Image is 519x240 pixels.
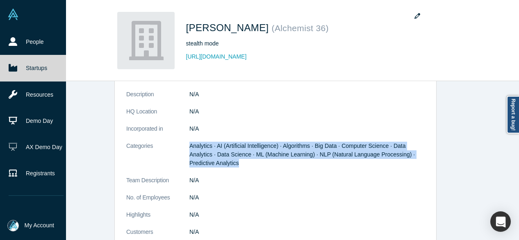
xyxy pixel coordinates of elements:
img: Mia Scott's Account [7,220,19,231]
small: ( Alchemist 36 ) [272,23,329,33]
dt: Categories [126,142,189,176]
img: Alchemist Vault Logo [7,9,19,20]
dd: N/A [189,90,425,99]
dt: Highlights [126,211,189,228]
dd: N/A [189,193,425,202]
button: My Account [7,220,54,231]
dd: N/A [189,176,425,185]
dd: N/A [189,211,425,219]
dd: N/A [189,107,425,116]
dt: HQ Location [126,107,189,125]
a: Report a bug! [507,96,519,134]
a: [URL][DOMAIN_NAME] [186,52,247,61]
img: Arata AI's Logo [117,12,175,69]
dt: No. of Employees [126,193,189,211]
div: stealth mode [186,39,416,48]
dd: N/A [189,228,425,236]
dt: Incorporated in [126,125,189,142]
dd: N/A [189,125,425,133]
dt: Description [126,90,189,107]
dt: Team Description [126,176,189,193]
span: My Account [25,221,54,230]
span: [PERSON_NAME] [186,22,272,33]
span: Analytics · AI (Artificial Intelligence) · Algorithms · Big Data · Computer Science · Data Analyt... [189,143,415,166]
